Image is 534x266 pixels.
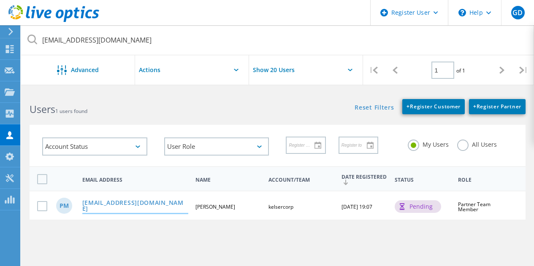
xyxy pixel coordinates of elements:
span: Account/Team [268,177,334,183]
span: [PERSON_NAME] [195,203,235,210]
span: 1 users found [55,107,87,115]
div: | [512,55,534,85]
b: + [407,103,410,110]
span: Partner Team Member [458,201,491,213]
span: Email Address [82,177,188,183]
span: of 1 [456,67,465,74]
input: Register to [339,137,371,153]
span: Status [395,177,451,183]
input: Register from [287,137,319,153]
div: User Role [164,137,269,156]
div: pending [395,200,441,213]
span: Register Partner [473,103,521,110]
span: PM [60,203,69,209]
span: Date Registered [342,175,388,185]
span: GD [512,9,523,16]
label: All Users [457,140,497,148]
a: +Register Partner [469,99,526,114]
span: Role [458,177,494,183]
span: Register Customer [407,103,461,110]
a: +Register Customer [402,99,465,114]
a: Reset Filters [355,105,394,112]
b: + [473,103,477,110]
div: Account Status [42,137,147,156]
span: [DATE] 19:07 [342,203,372,210]
a: Live Optics Dashboard [8,18,99,24]
a: [EMAIL_ADDRESS][DOMAIN_NAME] [82,200,188,213]
label: My Users [408,140,449,148]
span: kelsercorp [268,203,293,210]
span: Advanced [71,67,99,73]
div: | [363,55,385,85]
svg: \n [458,9,466,16]
span: Name [195,177,261,183]
b: Users [30,102,55,116]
